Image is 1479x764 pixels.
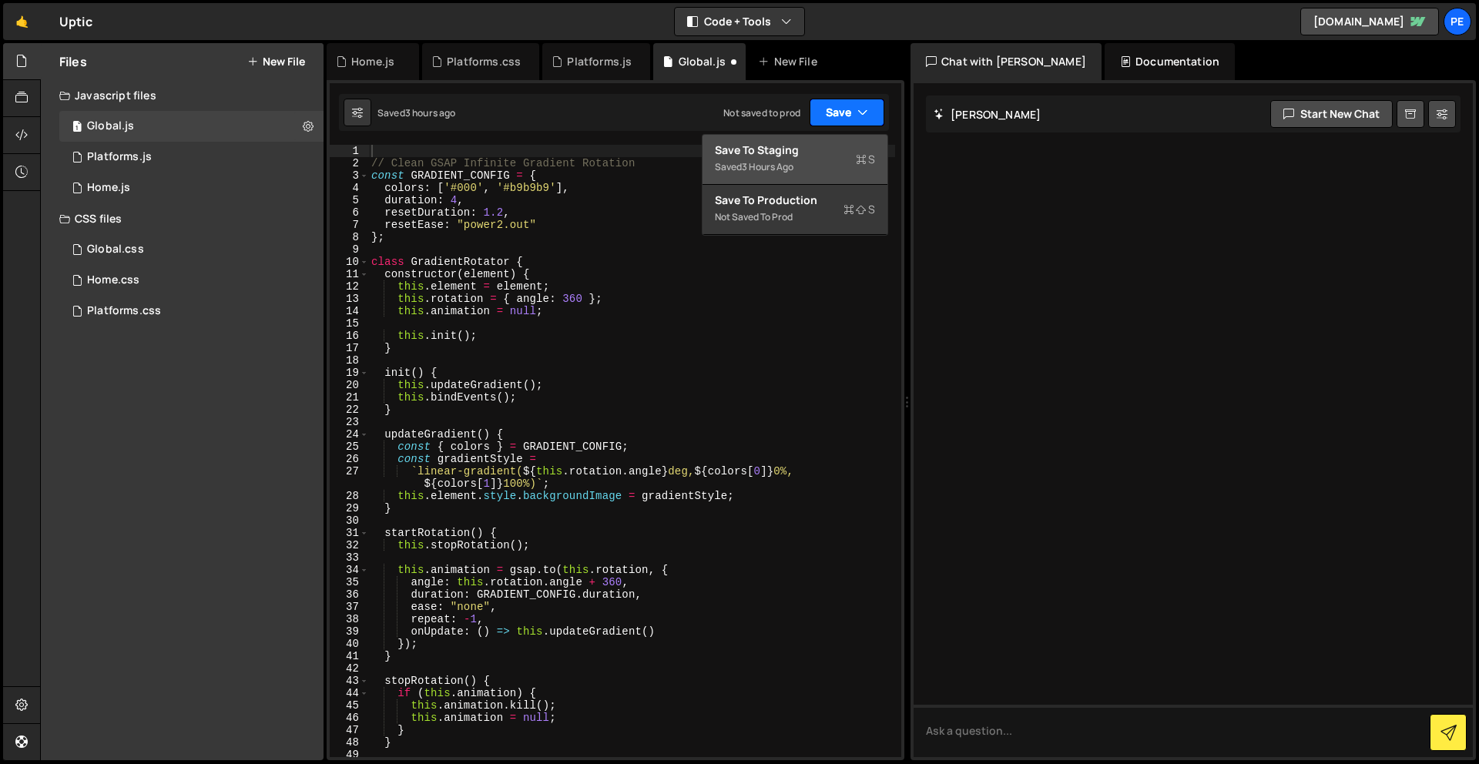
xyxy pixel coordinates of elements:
[742,160,793,173] div: 3 hours ago
[1270,100,1393,128] button: Start new chat
[330,588,369,601] div: 36
[330,391,369,404] div: 21
[59,53,87,70] h2: Files
[330,601,369,613] div: 37
[59,111,324,142] div: 16207/43629.js
[758,54,823,69] div: New File
[330,157,369,169] div: 2
[330,724,369,736] div: 47
[1105,43,1235,80] div: Documentation
[330,219,369,231] div: 7
[330,638,369,650] div: 40
[330,453,369,465] div: 26
[330,675,369,687] div: 43
[715,158,875,176] div: Saved
[703,135,887,185] button: Save to StagingS Saved3 hours ago
[715,142,875,158] div: Save to Staging
[330,441,369,453] div: 25
[911,43,1102,80] div: Chat with [PERSON_NAME]
[330,280,369,293] div: 12
[330,736,369,749] div: 48
[59,142,324,173] div: 16207/44103.js
[703,185,887,235] button: Save to ProductionS Not saved to prod
[377,106,456,119] div: Saved
[330,342,369,354] div: 17
[330,206,369,219] div: 6
[330,699,369,712] div: 45
[59,296,324,327] div: 16207/44644.css
[330,428,369,441] div: 24
[330,527,369,539] div: 31
[330,305,369,317] div: 14
[330,379,369,391] div: 20
[330,539,369,551] div: 32
[856,152,875,167] span: S
[1300,8,1439,35] a: [DOMAIN_NAME]
[330,564,369,576] div: 34
[330,490,369,502] div: 28
[567,54,632,69] div: Platforms.js
[87,273,139,287] div: Home.css
[934,107,1041,122] h2: [PERSON_NAME]
[330,330,369,342] div: 16
[447,54,521,69] div: Platforms.css
[87,150,152,164] div: Platforms.js
[3,3,41,40] a: 🤙
[87,304,161,318] div: Platforms.css
[1444,8,1471,35] a: Pe
[330,169,369,182] div: 3
[330,231,369,243] div: 8
[59,234,324,265] div: 16207/43839.css
[87,119,134,133] div: Global.js
[330,749,369,761] div: 49
[810,99,884,126] button: Save
[59,173,324,203] div: 16207/43628.js
[723,106,800,119] div: Not saved to prod
[715,193,875,208] div: Save to Production
[41,203,324,234] div: CSS files
[247,55,305,68] button: New File
[330,367,369,379] div: 19
[330,354,369,367] div: 18
[330,416,369,428] div: 23
[330,243,369,256] div: 9
[330,317,369,330] div: 15
[330,256,369,268] div: 10
[41,80,324,111] div: Javascript files
[330,576,369,588] div: 35
[59,12,92,31] div: Uptic
[59,265,324,296] div: 16207/43644.css
[330,712,369,724] div: 46
[87,243,144,256] div: Global.css
[330,687,369,699] div: 44
[87,181,130,195] div: Home.js
[405,106,456,119] div: 3 hours ago
[330,502,369,514] div: 29
[330,625,369,638] div: 39
[330,650,369,662] div: 41
[330,662,369,675] div: 42
[330,145,369,157] div: 1
[72,122,82,134] span: 1
[679,54,726,69] div: Global.js
[330,194,369,206] div: 5
[330,404,369,416] div: 22
[330,268,369,280] div: 11
[675,8,804,35] button: Code + Tools
[351,54,394,69] div: Home.js
[330,551,369,564] div: 33
[330,514,369,527] div: 30
[843,202,875,217] span: S
[330,465,369,490] div: 27
[330,293,369,305] div: 13
[715,208,875,226] div: Not saved to prod
[330,613,369,625] div: 38
[330,182,369,194] div: 4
